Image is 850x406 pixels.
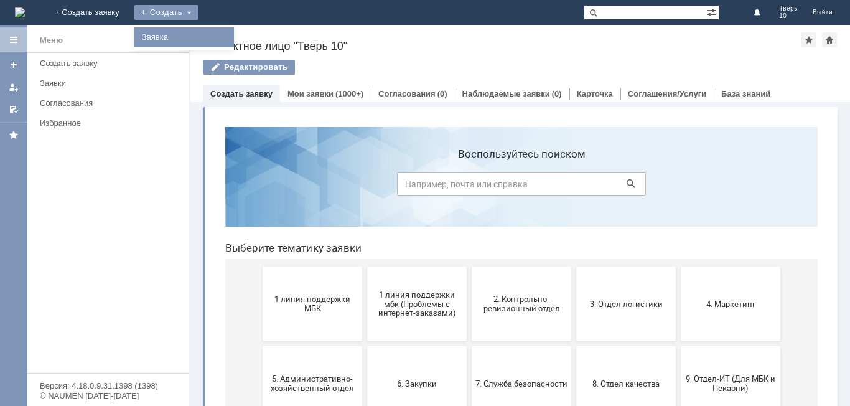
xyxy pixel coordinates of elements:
[182,31,431,43] label: Воспользуйтесь поиском
[47,149,147,224] button: 1 линия поддержки МБК
[40,78,182,88] div: Заявки
[182,55,431,78] input: Например, почта или справка
[35,73,187,93] a: Заявки
[35,54,187,73] a: Создать заявку
[40,392,177,400] div: © NAUMEN [DATE]-[DATE]
[40,33,63,48] div: Меню
[51,257,143,276] span: 5. Административно-хозяйственный отдел
[378,89,436,98] a: Согласования
[4,55,24,75] a: Создать заявку
[10,125,602,137] header: Выберите тематику заявки
[552,89,562,98] div: (0)
[361,229,460,304] button: 8. Отдел качества
[365,182,457,191] span: 3. Отдел логистики
[361,149,460,224] button: 3. Отдел логистики
[4,77,24,97] a: Мои заявки
[365,341,457,351] span: Отдел-ИТ (Офис)
[15,7,25,17] a: Перейти на домашнюю страницу
[260,262,352,271] span: 7. Служба безопасности
[40,59,182,68] div: Создать заявку
[361,309,460,384] button: Отдел-ИТ (Офис)
[134,5,198,20] div: Создать
[156,341,248,351] span: Отдел ИТ (1С)
[465,229,565,304] button: 9. Отдел-ИТ (Для МБК и Пекарни)
[465,309,565,384] button: Финансовый отдел
[40,98,182,108] div: Согласования
[779,5,798,12] span: Тверь
[51,341,143,351] span: Бухгалтерия (для мбк)
[260,337,352,356] span: Отдел-ИТ (Битрикс24 и CRM)
[152,149,251,224] button: 1 линия поддержки мбк (Проблемы с интернет-заказами)
[152,309,251,384] button: Отдел ИТ (1С)
[801,32,816,47] div: Добавить в избранное
[577,89,613,98] a: Карточка
[437,89,447,98] div: (0)
[462,89,550,98] a: Наблюдаемые заявки
[4,100,24,120] a: Мои согласования
[137,30,231,45] a: Заявка
[779,12,798,20] span: 10
[256,309,356,384] button: Отдел-ИТ (Битрикс24 и CRM)
[210,89,273,98] a: Создать заявку
[256,149,356,224] button: 2. Контрольно-ревизионный отдел
[822,32,837,47] div: Сделать домашней страницей
[35,93,187,113] a: Согласования
[469,182,561,191] span: 4. Маркетинг
[260,177,352,196] span: 2. Контрольно-ревизионный отдел
[15,7,25,17] img: logo
[47,229,147,304] button: 5. Административно-хозяйственный отдел
[628,89,706,98] a: Соглашения/Услуги
[469,257,561,276] span: 9. Отдел-ИТ (Для МБК и Пекарни)
[469,341,561,351] span: Финансовый отдел
[40,118,168,128] div: Избранное
[365,262,457,271] span: 8. Отдел качества
[203,40,801,52] div: Контактное лицо "Тверь 10"
[156,172,248,201] span: 1 линия поддержки мбк (Проблемы с интернет-заказами)
[152,229,251,304] button: 6. Закупки
[256,229,356,304] button: 7. Служба безопасности
[706,6,719,17] span: Расширенный поиск
[721,89,770,98] a: База знаний
[40,382,177,390] div: Версия: 4.18.0.9.31.1398 (1398)
[47,309,147,384] button: Бухгалтерия (для мбк)
[465,149,565,224] button: 4. Маркетинг
[335,89,363,98] div: (1000+)
[51,177,143,196] span: 1 линия поддержки МБК
[156,262,248,271] span: 6. Закупки
[287,89,334,98] a: Мои заявки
